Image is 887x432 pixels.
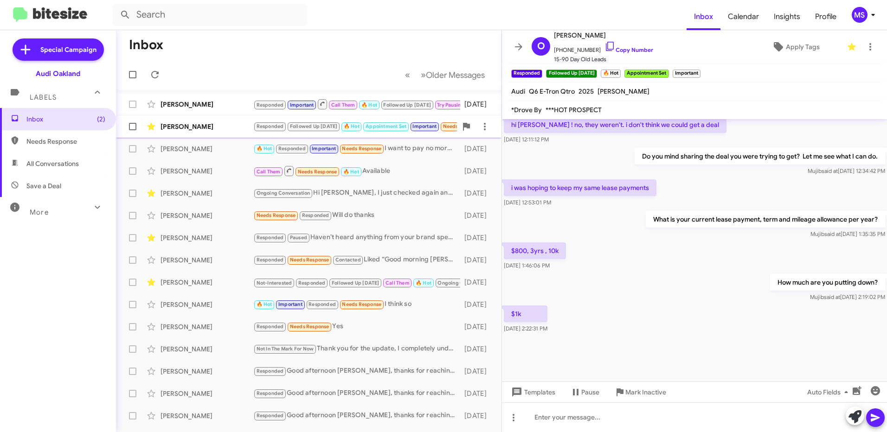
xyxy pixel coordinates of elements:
span: (2) [97,114,105,124]
span: Q6 E-Tron Qtro [529,87,575,95]
span: More [30,208,49,216]
div: [DATE] [460,411,494,420]
div: [PERSON_NAME] [161,367,253,376]
span: Mark Inactive [625,384,666,400]
span: Responded [298,280,326,286]
div: Yes [253,276,460,288]
span: Special Campaign [40,45,96,54]
p: i was hoping to keep my same lease payments [504,179,656,196]
span: O [537,39,545,54]
span: Needs Response [290,324,329,330]
div: [DATE] [460,211,494,220]
span: said at [824,293,840,300]
div: [DATE] [460,144,494,153]
span: [DATE] 2:22:31 PM [504,325,547,332]
div: [PERSON_NAME] [161,189,253,198]
span: Responded [257,235,284,241]
span: Templates [509,384,555,400]
button: Apply Tags [748,38,842,55]
span: All Conversations [26,159,79,168]
div: [PERSON_NAME] [161,322,253,331]
span: Responded [257,123,284,129]
span: Followed Up [DATE] [290,123,338,129]
span: Call Them [331,102,355,108]
div: [DATE] [460,367,494,376]
span: Needs Response [298,169,337,175]
span: Inbox [26,114,105,124]
span: [DATE] 12:53:01 PM [504,199,551,206]
span: Labels [30,93,57,102]
span: Appointment Set [366,123,406,129]
div: [PERSON_NAME] [161,211,253,220]
div: [DATE] [460,189,494,198]
div: [PERSON_NAME] [161,389,253,398]
span: 2025 [578,87,594,95]
span: Important [412,123,437,129]
div: [PERSON_NAME] [161,166,253,176]
h1: Inbox [129,38,163,52]
input: Search [112,4,307,26]
span: Needs Response [26,137,105,146]
span: [DATE] 12:11:12 PM [504,136,549,143]
div: I want to pay no more than $600/month [253,143,460,154]
div: Audi Oakland [36,69,80,78]
span: Important [278,301,302,307]
span: Mujib [DATE] 12:34:42 PM [808,167,885,174]
p: hi [PERSON_NAME] ! no, they weren't. i don't think we could get a deal [504,116,726,133]
button: Templates [502,384,563,400]
span: 🔥 Hot [343,169,359,175]
span: 🔥 Hot [257,146,272,152]
small: 🔥 Hot [601,70,621,78]
span: Try Pausing [437,102,464,108]
span: « [405,69,410,81]
div: MS [852,7,868,23]
span: Mujib [DATE] 2:19:02 PM [810,293,885,300]
span: [PHONE_NUMBER] [554,41,653,55]
span: Responded [257,324,284,330]
div: Good afternoon [PERSON_NAME], thanks for reaching out. We’d love to see the vehicle(s) in person ... [253,388,460,399]
span: [PERSON_NAME] [554,30,653,41]
div: [DATE] [460,166,494,176]
div: [DATE] [460,322,494,331]
div: [PERSON_NAME] [161,255,253,265]
span: said at [822,167,838,174]
a: Calendar [720,3,766,30]
div: [DATE] [460,300,494,309]
small: Responded [511,70,542,78]
div: [DATE] [460,255,494,265]
div: [DATE] [460,389,494,398]
p: $800, 3yrs , 10k [504,242,566,259]
div: Hi [PERSON_NAME], I just checked again and the CR-V Hybrid you were looking at has already been s... [253,188,460,198]
span: Needs Response [443,123,482,129]
span: *Drove By [511,106,542,114]
div: [DATE] [460,100,494,109]
div: Thank you for the update, I completely understand. If anything changes down the road or you have ... [253,343,460,354]
button: Next [415,65,490,84]
span: Needs Response [290,257,329,263]
a: Insights [766,3,808,30]
button: Previous [399,65,416,84]
span: Mujib [DATE] 1:35:35 PM [810,230,885,237]
span: Older Messages [426,70,485,80]
span: 🔥 Hot [416,280,431,286]
span: Auto Fields [807,384,852,400]
button: Auto Fields [800,384,859,400]
button: Mark Inactive [607,384,674,400]
p: What is your current lease payment, term and mileage allowance per year? [646,211,885,228]
span: [PERSON_NAME] [598,87,649,95]
span: said at [824,230,841,237]
span: Paused [290,235,307,241]
div: I think so [253,299,460,310]
small: Important [673,70,701,78]
span: Save a Deal [26,181,61,191]
span: Responded [278,146,306,152]
span: Pause [581,384,599,400]
span: 15-90 Day Old Leads [554,55,653,64]
div: [PERSON_NAME] [161,100,253,109]
div: Haven’t heard anything from your brand specialist since last week so I'm assuming there is no nee... [253,232,460,243]
span: Ongoing Conversation [257,190,310,196]
div: Good afternoon [PERSON_NAME], thanks for reaching out. We’d love to see the vehicle in person to ... [253,366,460,376]
div: [DATE] [460,344,494,354]
span: Inbox [687,3,720,30]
